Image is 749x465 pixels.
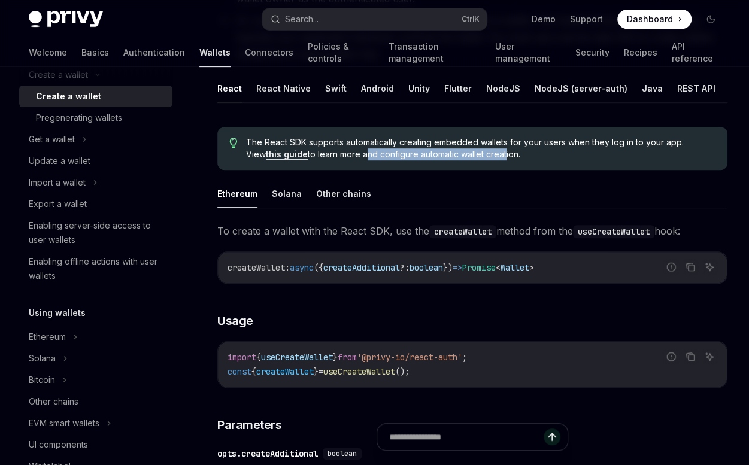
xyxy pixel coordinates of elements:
[29,351,56,366] div: Solana
[408,74,430,102] button: Unity
[246,136,715,160] span: The React SDK supports automatically creating embedded wallets for your users when they log in to...
[573,225,654,238] code: useCreateWallet
[29,38,67,67] a: Welcome
[672,38,720,67] a: API reference
[389,38,481,67] a: Transaction management
[496,262,501,273] span: <
[29,416,99,430] div: EVM smart wallets
[338,352,357,363] span: from
[29,218,165,247] div: Enabling server-side access to user wallets
[261,352,333,363] span: useCreateWallet
[308,38,374,67] a: Policies & controls
[529,262,534,273] span: >
[683,349,698,364] button: Copy the contents from the code block
[29,254,165,283] div: Enabling offline actions with user wallets
[361,74,394,102] button: Android
[285,12,319,26] div: Search...
[677,74,715,102] button: REST API
[29,11,103,28] img: dark logo
[462,14,480,24] span: Ctrl K
[36,111,122,125] div: Pregenerating wallets
[29,306,86,320] h5: Using wallets
[323,262,400,273] span: createAdditional
[199,38,231,67] a: Wallets
[217,223,727,239] span: To create a wallet with the React SDK, use the method from the hook:
[19,107,172,129] a: Pregenerating wallets
[272,180,302,208] button: Solana
[617,10,692,29] a: Dashboard
[570,13,603,25] a: Support
[462,352,467,363] span: ;
[29,132,75,147] div: Get a wallet
[400,262,410,273] span: ?:
[429,225,496,238] code: createWallet
[123,38,185,67] a: Authentication
[702,349,717,364] button: Ask AI
[19,251,172,287] a: Enabling offline actions with user wallets
[285,262,290,273] span: :
[245,38,293,67] a: Connectors
[453,262,462,273] span: =>
[702,259,717,275] button: Ask AI
[256,74,311,102] button: React Native
[81,38,109,67] a: Basics
[290,262,314,273] span: async
[217,74,242,102] button: React
[256,352,261,363] span: {
[532,13,556,25] a: Demo
[627,13,673,25] span: Dashboard
[266,149,308,160] a: this guide
[314,262,323,273] span: ({
[663,259,679,275] button: Report incorrect code
[19,391,172,412] a: Other chains
[486,74,520,102] button: NodeJS
[325,74,347,102] button: Swift
[544,428,560,445] button: Send message
[229,138,238,148] svg: Tip
[19,434,172,455] a: UI components
[29,437,88,452] div: UI components
[29,197,87,211] div: Export a wallet
[228,262,285,273] span: createWallet
[217,417,281,433] span: Parameters
[29,373,55,387] div: Bitcoin
[443,262,453,273] span: })
[251,366,256,377] span: {
[19,86,172,107] a: Create a wallet
[683,259,698,275] button: Copy the contents from the code block
[316,180,371,208] button: Other chains
[624,38,657,67] a: Recipes
[29,154,90,168] div: Update a wallet
[19,215,172,251] a: Enabling server-side access to user wallets
[228,366,251,377] span: const
[29,394,78,409] div: Other chains
[319,366,323,377] span: =
[462,262,496,273] span: Promise
[395,366,410,377] span: ();
[357,352,462,363] span: '@privy-io/react-auth'
[495,38,561,67] a: User management
[444,74,472,102] button: Flutter
[314,366,319,377] span: }
[575,38,609,67] a: Security
[410,262,443,273] span: boolean
[642,74,663,102] button: Java
[535,74,627,102] button: NodeJS (server-auth)
[501,262,529,273] span: Wallet
[333,352,338,363] span: }
[217,312,253,329] span: Usage
[323,366,395,377] span: useCreateWallet
[228,352,256,363] span: import
[29,330,66,344] div: Ethereum
[217,180,257,208] button: Ethereum
[256,366,314,377] span: createWallet
[701,10,720,29] button: Toggle dark mode
[29,175,86,190] div: Import a wallet
[19,150,172,172] a: Update a wallet
[36,89,101,104] div: Create a wallet
[262,8,486,30] button: Search...CtrlK
[663,349,679,364] button: Report incorrect code
[19,193,172,215] a: Export a wallet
